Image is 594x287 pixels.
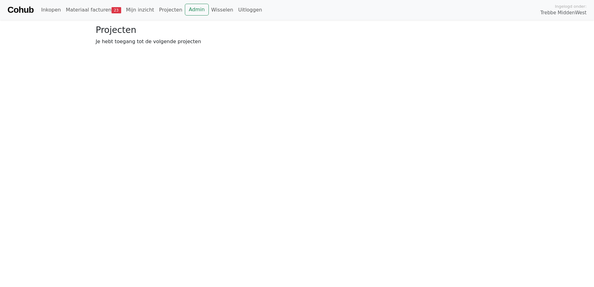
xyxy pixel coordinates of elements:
span: Trebbe MiddenWest [540,9,587,16]
h3: Projecten [96,25,498,35]
a: Cohub [7,2,34,17]
span: Ingelogd onder: [555,3,587,9]
a: Mijn inzicht [124,4,157,16]
a: Inkopen [39,4,63,16]
a: Projecten [157,4,185,16]
a: Wisselen [209,4,236,16]
a: Materiaal facturen23 [63,4,124,16]
a: Uitloggen [236,4,265,16]
span: 23 [112,7,121,13]
a: Admin [185,4,209,16]
p: Je hebt toegang tot de volgende projecten [96,38,498,45]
